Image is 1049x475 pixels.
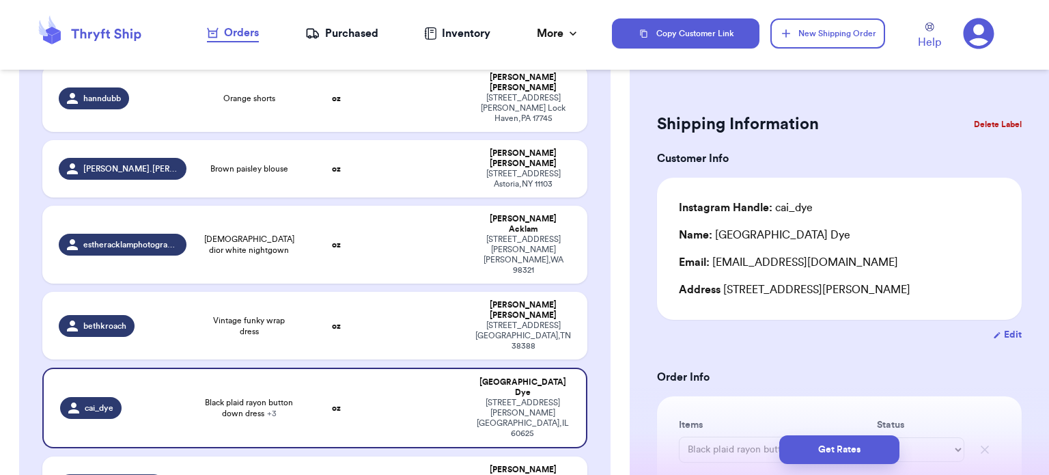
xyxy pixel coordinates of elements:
div: [STREET_ADDRESS][PERSON_NAME] [GEOGRAPHIC_DATA] , IL 60625 [475,398,570,439]
div: [PERSON_NAME] Acklam [475,214,571,234]
div: [STREET_ADDRESS] Astoria , NY 11103 [475,169,571,189]
span: bethkroach [83,321,126,331]
span: Brown paisley blouse [210,163,288,174]
span: Address [679,284,721,295]
span: Instagram Handle: [679,202,772,213]
div: [STREET_ADDRESS][PERSON_NAME] [679,282,1000,298]
a: Help [918,23,941,51]
button: Copy Customer Link [612,18,759,49]
button: Get Rates [779,435,899,464]
span: Black plaid rayon button down dress [203,397,296,419]
span: [DEMOGRAPHIC_DATA] dior white nightgown [203,234,296,256]
div: Orders [207,25,259,41]
div: [STREET_ADDRESS] [GEOGRAPHIC_DATA] , TN 38388 [475,321,571,351]
span: + 3 [267,409,277,418]
h2: Shipping Information [657,113,819,135]
strong: oz [332,165,341,173]
a: Inventory [424,25,490,42]
span: Email: [679,257,710,268]
div: [STREET_ADDRESS][PERSON_NAME] Lock Haven , PA 17745 [475,93,571,124]
span: hanndubb [83,93,121,104]
span: [PERSON_NAME].[PERSON_NAME].t [83,163,179,174]
div: [PERSON_NAME] [PERSON_NAME] [475,148,571,169]
button: New Shipping Order [770,18,885,49]
div: [GEOGRAPHIC_DATA] Dye [475,377,570,398]
h3: Customer Info [657,150,1022,167]
button: Delete Label [968,109,1027,139]
div: [EMAIL_ADDRESS][DOMAIN_NAME] [679,254,1000,271]
h3: Order Info [657,369,1022,385]
div: [GEOGRAPHIC_DATA] Dye [679,227,850,243]
div: cai_dye [679,200,813,216]
span: Orange shorts [223,93,275,104]
strong: oz [332,94,341,103]
div: [STREET_ADDRESS][PERSON_NAME] [PERSON_NAME] , WA 98321 [475,234,571,275]
a: Orders [207,25,259,42]
strong: oz [332,241,341,249]
button: Edit [993,328,1022,342]
span: Help [918,34,941,51]
a: Purchased [305,25,378,42]
span: Vintage funky wrap dress [203,315,296,337]
label: Status [877,418,964,432]
div: [PERSON_NAME] [PERSON_NAME] [475,72,571,93]
span: Name: [679,230,712,241]
div: [PERSON_NAME] [PERSON_NAME] [475,300,571,321]
div: More [537,25,580,42]
strong: oz [332,322,341,330]
strong: oz [332,404,341,412]
span: cai_dye [85,403,113,413]
label: Items [679,418,871,432]
span: estheracklamphotography [83,239,179,250]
